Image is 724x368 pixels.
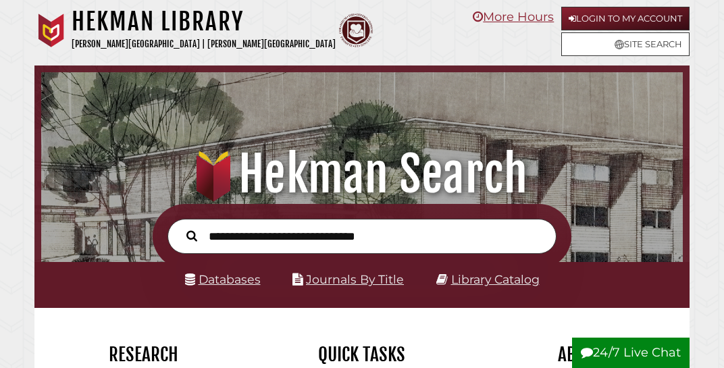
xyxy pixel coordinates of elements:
img: Calvin Theological Seminary [339,14,373,47]
h2: Quick Tasks [263,343,461,366]
a: Site Search [561,32,690,56]
img: Calvin University [34,14,68,47]
a: Library Catalog [451,272,540,286]
h1: Hekman Library [72,7,336,36]
h2: Research [45,343,242,366]
a: Databases [185,272,261,286]
h2: About [482,343,679,366]
i: Search [186,230,197,242]
a: More Hours [473,9,554,24]
p: [PERSON_NAME][GEOGRAPHIC_DATA] | [PERSON_NAME][GEOGRAPHIC_DATA] [72,36,336,52]
a: Journals By Title [306,272,404,286]
button: Search [180,227,204,244]
h1: Hekman Search [52,144,672,204]
a: Login to My Account [561,7,690,30]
